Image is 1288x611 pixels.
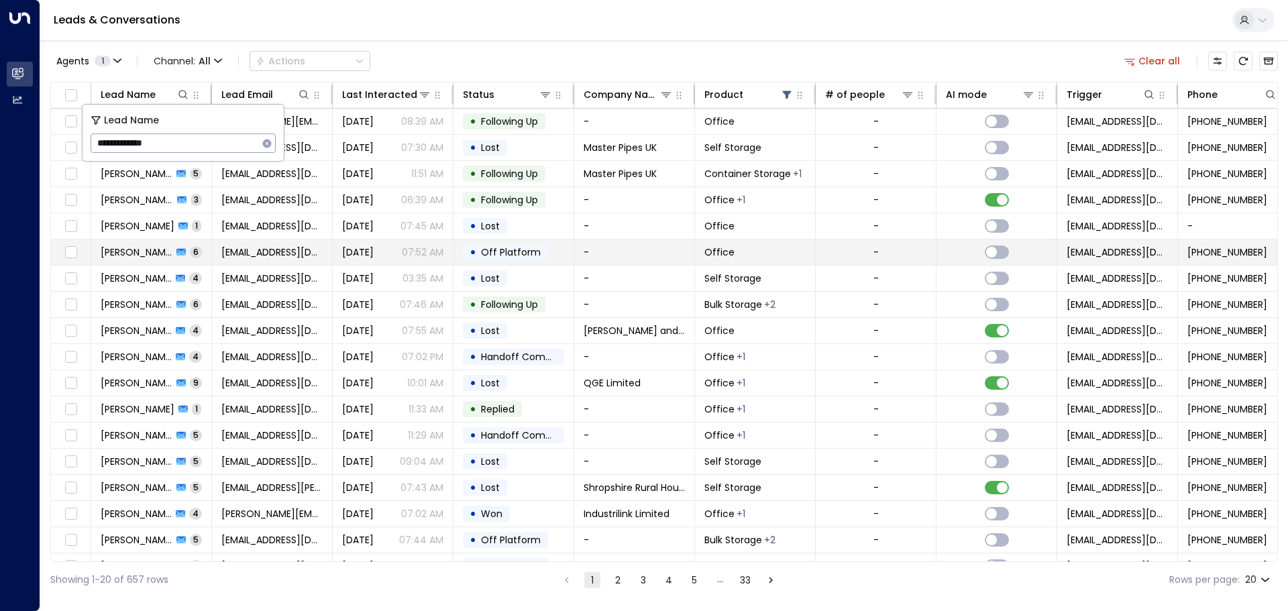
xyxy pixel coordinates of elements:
span: Luke Donnelly [101,507,172,520]
div: Company Name [584,87,659,103]
span: +447801466712 [1187,376,1267,390]
span: Wesley Shutt [101,272,172,285]
p: 11:29 AM [408,429,443,442]
span: Lost [481,219,500,233]
div: AI mode [946,87,987,103]
span: Self Storage [704,481,761,494]
div: - [873,455,879,468]
span: leads@space-station.co.uk [1067,193,1168,207]
td: - [574,553,695,579]
td: - [574,213,695,239]
div: Storage [737,376,745,390]
p: 11:51 AM [411,167,443,180]
span: +447563720169 [1187,533,1267,547]
button: Clear all [1119,52,1186,70]
div: - [873,193,879,207]
span: Toggle select row [62,140,79,156]
div: Storage [737,429,745,442]
span: Office [704,115,735,128]
span: Toggle select row [62,375,79,392]
div: - [873,245,879,259]
span: Office [704,402,735,416]
span: Caleymichael95@gmail.com [221,350,323,364]
span: Lorenza Aguilar [101,455,172,468]
span: Sep 18, 2025 [342,272,374,285]
span: +447766797307 [1187,455,1267,468]
div: - [873,167,879,180]
div: • [470,529,476,551]
span: Ayesha Anee [101,167,172,180]
td: - [574,449,695,474]
span: 6 [190,246,202,258]
span: Sep 02, 2025 [342,429,374,442]
span: Office [704,350,735,364]
span: Container Storage [704,167,791,180]
p: 07:02 AM [401,507,443,520]
div: - [873,219,879,233]
span: Sohail Adeil [101,219,174,233]
span: Self Storage [704,455,761,468]
span: Sep 01, 2025 [342,455,374,468]
span: 1 [95,56,111,66]
div: Storage [737,402,745,416]
span: Industrilink Limited [584,507,669,520]
p: 09:04 AM [400,455,443,468]
div: Status [463,87,552,103]
div: • [470,215,476,237]
span: danielcorfield20@yahoo.com [221,245,323,259]
span: Toggle select row [62,113,79,130]
div: - [873,533,879,547]
div: Lead Email [221,87,311,103]
span: Lewis Crask [101,429,172,442]
span: Off Platform [481,559,541,573]
span: Daniel Corfield [101,245,172,259]
span: +447412931378 [1187,402,1267,416]
span: Toggle select row [62,427,79,444]
div: Product [704,87,743,103]
span: Off Platform [481,533,541,547]
span: luke.donnelly@industrilink.com [221,507,323,520]
div: 20 [1245,570,1273,590]
div: … [712,572,728,588]
span: All [199,56,211,66]
span: +443403337606 [1187,167,1267,180]
div: - [873,115,879,128]
button: Go to page 5 [686,572,702,588]
p: 07:46 AM [400,298,443,311]
button: Archived Leads [1259,52,1278,70]
button: Go to page 33 [737,572,753,588]
div: Product [704,87,794,103]
span: Lost [481,141,500,154]
span: Bhupindar Chowdhary [101,324,172,337]
span: 6 [190,298,202,310]
span: Handoff Completed [481,350,576,364]
span: Office [704,324,735,337]
span: Sep 06, 2025 [342,350,374,364]
span: Sofia Qadir [101,376,172,390]
p: 07:52 AM [402,245,443,259]
span: Following Up [481,115,538,128]
p: 07:43 AM [400,481,443,494]
span: Master Pipes UK [584,167,657,180]
span: adeleuyan@gmail.com [221,559,323,573]
span: 5 [190,455,202,467]
span: Off Platform [481,245,541,259]
span: Lost [481,272,500,285]
span: Toggle select all [62,87,79,104]
p: 07:45 AM [400,219,443,233]
span: adeleuyan@gmail.com [221,533,323,547]
span: Bulk Storage [704,533,762,547]
td: - [574,527,695,553]
span: Adele Jones [101,533,172,547]
span: Sep 30, 2025 [342,193,374,207]
span: Sep 02, 2025 [342,402,374,416]
span: 9 [190,377,202,388]
div: - [873,481,879,494]
span: Toggle select row [62,506,79,522]
span: karlenglish198@gmail.com [221,193,323,207]
div: Trigger [1067,87,1102,103]
span: 5 [190,482,202,493]
span: Office [704,245,735,259]
span: Sep 05, 2025 [342,376,374,390]
div: Storage [737,350,745,364]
